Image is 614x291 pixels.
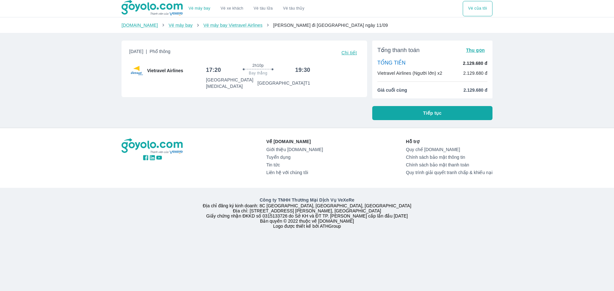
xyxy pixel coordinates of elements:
button: Vé tàu thủy [278,1,310,16]
a: Chính sách bảo mật thông tin [406,155,492,160]
div: choose transportation mode [184,1,310,16]
div: Địa chỉ đăng ký kinh doanh: 8C [GEOGRAPHIC_DATA], [GEOGRAPHIC_DATA], [GEOGRAPHIC_DATA] Địa chỉ: [... [118,197,496,229]
h6: 17:20 [206,66,221,74]
h6: 19:30 [295,66,310,74]
span: Thu gọn [466,48,485,53]
p: Công ty TNHH Thương Mại Dịch Vụ VeXeRe [123,197,491,203]
button: Tiếp tục [372,106,492,120]
a: Quy chế [DOMAIN_NAME] [406,147,492,152]
span: Phổ thông [150,49,170,54]
span: Vietravel Airlines [147,67,183,74]
a: Chính sách bảo mật thanh toán [406,162,492,167]
a: [DOMAIN_NAME] [122,23,158,28]
span: 2.129.680 đ [463,87,487,93]
span: Chi tiết [342,50,357,55]
span: Bay thẳng [249,71,267,76]
span: Tổng thanh toán [377,46,420,54]
p: Vietravel Airlines (Người lớn) x2 [377,70,442,76]
a: Vé máy bay [189,6,210,11]
p: TỔNG TIỀN [377,60,405,67]
button: Thu gọn [463,46,487,55]
a: Quy trình giải quyết tranh chấp & khiếu nại [406,170,492,175]
a: Tuyển dụng [266,155,323,160]
a: Vé máy bay [169,23,193,28]
button: Vé của tôi [463,1,492,16]
div: choose transportation mode [463,1,492,16]
p: Hỗ trợ [406,138,492,145]
img: logo [122,138,184,154]
p: Về [DOMAIN_NAME] [266,138,323,145]
a: Liên hệ với chúng tôi [266,170,323,175]
button: Chi tiết [339,48,359,57]
span: [PERSON_NAME] đi [GEOGRAPHIC_DATA] ngày 11/09 [273,23,388,28]
a: Tin tức [266,162,323,167]
nav: breadcrumb [122,22,492,28]
span: 2h10p [252,63,264,68]
span: Tiếp tục [423,110,442,116]
a: Vé tàu lửa [248,1,278,16]
a: Vé xe khách [221,6,243,11]
span: Giá cuối cùng [377,87,407,93]
p: 2.129.680 đ [463,70,487,76]
span: [DATE] [129,48,170,57]
p: 2.129.680 đ [463,60,487,66]
span: | [146,49,147,54]
p: [GEOGRAPHIC_DATA] T1 [257,80,310,86]
p: [GEOGRAPHIC_DATA] [MEDICAL_DATA] [206,77,257,89]
a: Giới thiệu [DOMAIN_NAME] [266,147,323,152]
a: Vé máy bay Vietravel Airlines [203,23,263,28]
